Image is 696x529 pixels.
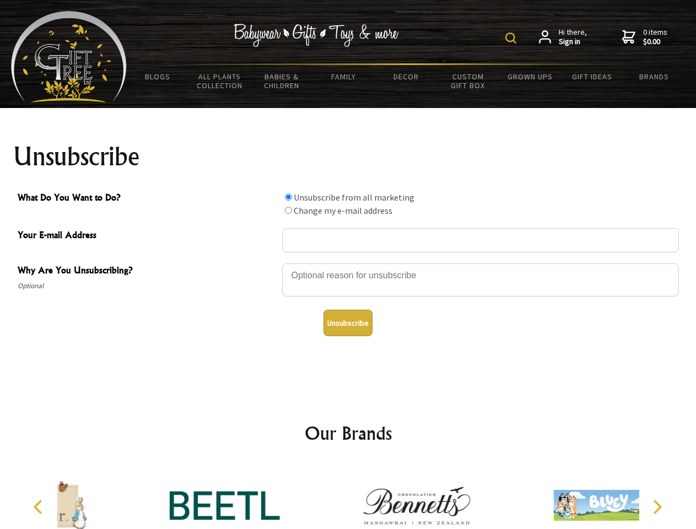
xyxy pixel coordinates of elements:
span: Why Are You Unsubscribing? [18,263,277,279]
label: Change my e-mail address [294,205,392,216]
button: Previous [28,495,52,519]
a: 0 items$0.00 [622,28,667,47]
a: BLOGS [127,65,189,88]
strong: Sign in [559,37,587,47]
span: 0 items [643,27,667,47]
a: All Plants Collection [189,65,251,97]
input: What Do You Want to Do? [285,193,292,201]
strong: $0.00 [643,37,667,47]
img: Babywear - Gifts - Toys & more [234,24,399,47]
span: Your E-mail Address [18,228,277,244]
span: What Do You Want to Do? [18,191,277,207]
img: product search [505,33,516,44]
a: Custom Gift Box [437,65,499,97]
button: Next [645,495,669,519]
h2: Our Brands [22,420,675,446]
span: Optional [18,279,277,293]
a: Decor [375,65,437,88]
h1: Unsubscribe [13,143,683,170]
button: Unsubscribe [323,310,373,336]
input: What Do You Want to Do? [285,207,292,214]
a: Grown Ups [499,65,561,88]
a: Babies & Children [251,65,313,97]
span: Hi there, [559,28,587,47]
input: Your E-mail Address [282,228,679,252]
label: Unsubscribe from all marketing [294,192,414,203]
textarea: Why Are You Unsubscribing? [282,263,679,296]
a: Gift Ideas [561,65,623,88]
a: Hi there,Sign in [539,28,587,47]
img: Babyware - Gifts - Toys and more... [11,11,127,102]
a: Brands [623,65,686,88]
a: Family [313,65,375,88]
